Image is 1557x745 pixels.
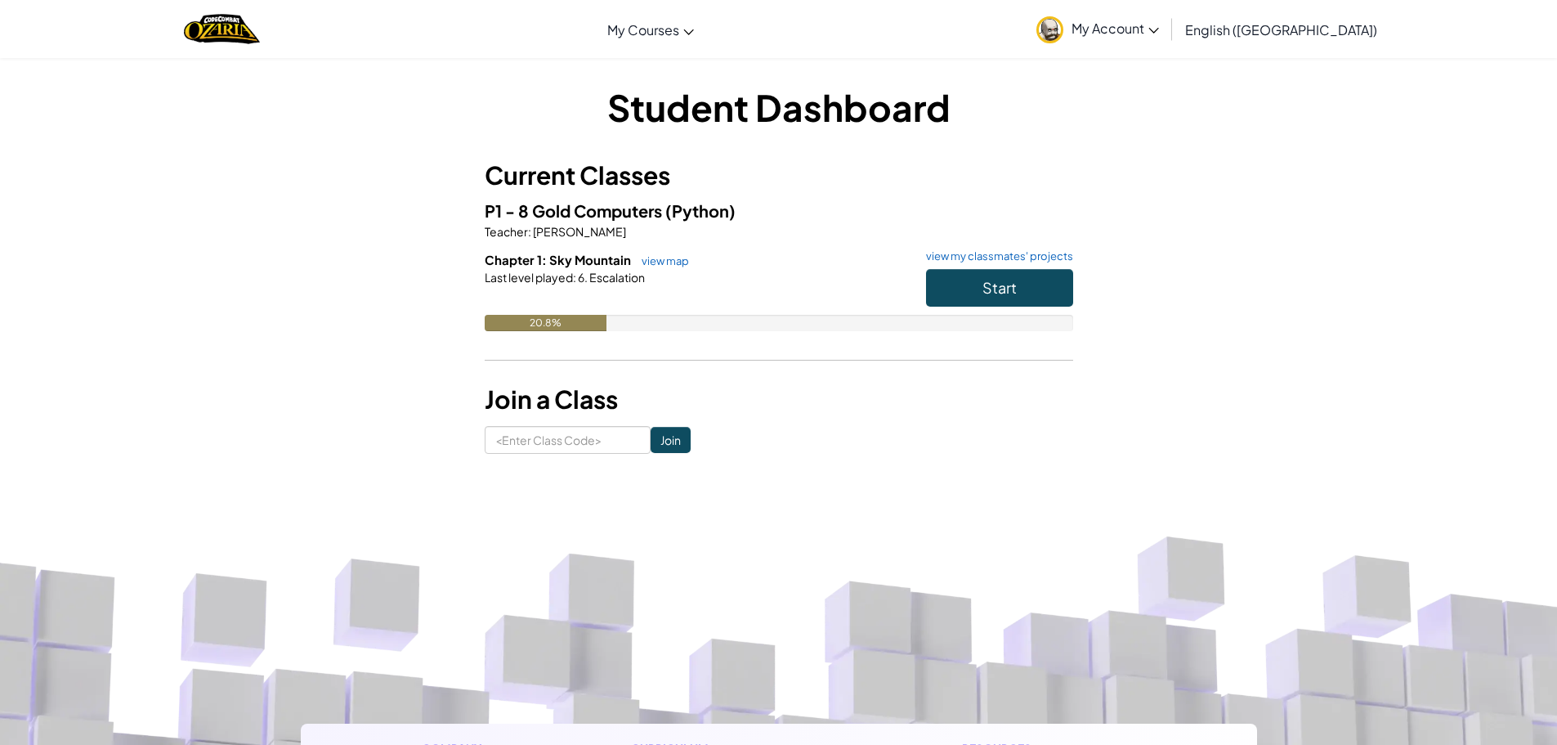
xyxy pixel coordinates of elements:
[926,269,1073,307] button: Start
[531,224,626,239] span: [PERSON_NAME]
[485,315,607,331] div: 20.8%
[184,12,260,46] a: Ozaria by CodeCombat logo
[485,200,665,221] span: P1 - 8 Gold Computers
[588,270,645,285] span: Escalation
[599,7,702,52] a: My Courses
[485,381,1073,418] h3: Join a Class
[633,254,689,267] a: view map
[528,224,531,239] span: :
[485,270,573,285] span: Last level played
[184,12,260,46] img: Home
[1036,16,1063,43] img: avatar
[1028,3,1167,55] a: My Account
[576,270,588,285] span: 6.
[485,426,651,454] input: <Enter Class Code>
[607,21,679,38] span: My Courses
[918,251,1073,262] a: view my classmates' projects
[1072,20,1159,37] span: My Account
[982,278,1017,297] span: Start
[1177,7,1385,52] a: English ([GEOGRAPHIC_DATA])
[485,252,633,267] span: Chapter 1: Sky Mountain
[573,270,576,285] span: :
[1185,21,1377,38] span: English ([GEOGRAPHIC_DATA])
[651,427,691,453] input: Join
[485,224,528,239] span: Teacher
[485,82,1073,132] h1: Student Dashboard
[665,200,736,221] span: (Python)
[485,157,1073,194] h3: Current Classes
